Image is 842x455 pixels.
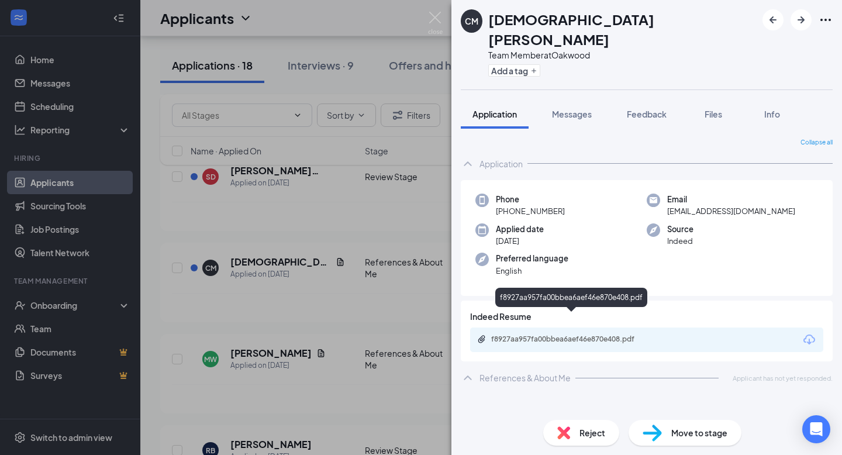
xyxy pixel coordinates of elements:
[671,426,727,439] span: Move to stage
[479,158,523,170] div: Application
[794,13,808,27] svg: ArrowRight
[491,335,655,344] div: f8927aa957fa00bbea6aef46e870e408.pdf
[802,333,816,347] svg: Download
[477,335,486,344] svg: Paperclip
[488,64,540,77] button: PlusAdd a tag
[791,9,812,30] button: ArrowRight
[496,253,568,264] span: Preferred language
[496,235,544,247] span: [DATE]
[465,15,478,27] div: CM
[530,67,537,74] svg: Plus
[496,223,544,235] span: Applied date
[461,371,475,385] svg: ChevronUp
[552,109,592,119] span: Messages
[762,9,784,30] button: ArrowLeftNew
[800,138,833,147] span: Collapse all
[472,109,517,119] span: Application
[488,9,757,49] h1: [DEMOGRAPHIC_DATA][PERSON_NAME]
[667,223,693,235] span: Source
[733,373,833,383] span: Applicant has not yet responded.
[667,194,795,205] span: Email
[496,205,565,217] span: [PHONE_NUMBER]
[627,109,667,119] span: Feedback
[766,13,780,27] svg: ArrowLeftNew
[477,335,667,346] a: Paperclipf8927aa957fa00bbea6aef46e870e408.pdf
[667,235,693,247] span: Indeed
[479,372,571,384] div: References & About Me
[496,194,565,205] span: Phone
[705,109,722,119] span: Files
[496,265,568,277] span: English
[470,310,532,323] span: Indeed Resume
[579,426,605,439] span: Reject
[764,109,780,119] span: Info
[488,49,757,61] div: Team Member at Oakwood
[802,415,830,443] div: Open Intercom Messenger
[495,288,647,307] div: f8927aa957fa00bbea6aef46e870e408.pdf
[819,13,833,27] svg: Ellipses
[461,157,475,171] svg: ChevronUp
[667,205,795,217] span: [EMAIL_ADDRESS][DOMAIN_NAME]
